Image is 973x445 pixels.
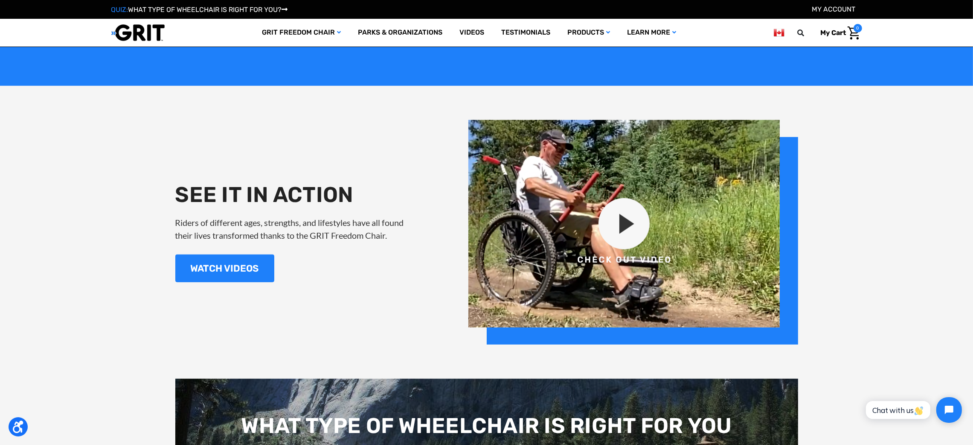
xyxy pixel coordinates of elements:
[814,24,862,42] a: Cart with 0 items
[802,24,814,42] input: Search
[493,19,559,47] a: Testimonials
[175,255,274,282] a: WATCH VIDEOS
[451,19,493,47] a: Videos
[111,24,165,41] img: GRIT All-Terrain Wheelchair and Mobility Equipment
[175,413,798,439] h2: WHAT TYPE OF WHEELCHAIR IS RIGHT FOR YOU
[812,5,856,13] a: Account
[559,19,619,47] a: Products
[253,19,349,47] a: GRIT Freedom Chair
[143,35,189,43] span: Phone Number
[468,120,798,345] img: group-120-2x.png
[111,6,288,14] a: QUIZ:WHAT TYPE OF WHEELCHAIR IS RIGHT FOR YOU?
[619,19,685,47] a: Learn More
[175,182,414,208] h2: SEE IT IN ACTION
[854,24,862,32] span: 0
[175,216,414,242] p: Riders of different ages, strengths, and lifestyles have all found their lives transformed thanks...
[349,19,451,47] a: Parks & Organizations
[857,390,969,430] iframe: Tidio Chat
[821,29,846,37] span: My Cart
[848,26,860,40] img: Cart
[774,27,784,38] img: ca.png
[111,6,128,14] span: QUIZ:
